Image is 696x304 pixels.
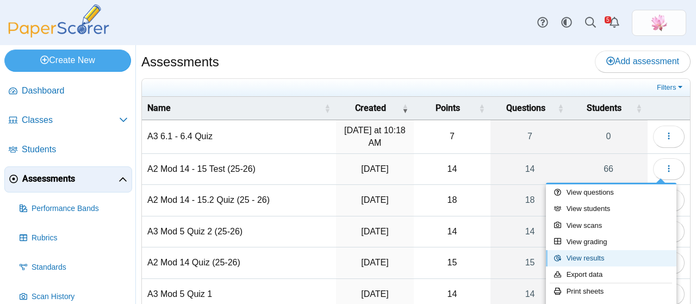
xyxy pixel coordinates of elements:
[361,258,388,267] time: Sep 4, 2025 at 2:57 PM
[141,53,219,71] h1: Assessments
[4,166,132,193] a: Assessments
[650,14,668,32] img: ps.MuGhfZT6iQwmPTCC
[147,102,322,114] span: Name
[546,234,676,250] a: View grading
[361,195,388,204] time: Sep 17, 2025 at 9:54 AM
[22,144,128,156] span: Students
[650,14,668,32] span: Xinmei Li
[22,173,119,185] span: Assessments
[324,103,331,114] span: Name : Activate to sort
[546,266,676,283] a: Export data
[402,103,408,114] span: Created : Activate to remove sorting
[606,57,679,66] span: Add assessment
[15,225,132,251] a: Rubrics
[142,120,336,154] td: A3 6.1 - 6.4 Quiz
[595,51,691,72] a: Add assessment
[4,30,113,39] a: PaperScorer
[546,250,676,266] a: View results
[414,247,490,278] td: 15
[4,49,131,71] a: Create New
[15,196,132,222] a: Performance Bands
[490,216,569,247] a: 14
[419,102,476,114] span: Points
[557,103,564,114] span: Questions : Activate to sort
[32,233,128,244] span: Rubrics
[341,102,400,114] span: Created
[490,247,569,278] a: 15
[32,262,128,273] span: Standards
[546,218,676,234] a: View scans
[490,154,569,184] a: 14
[414,120,490,154] td: 7
[361,289,388,299] time: Sep 4, 2025 at 10:44 AM
[496,102,555,114] span: Questions
[546,283,676,300] a: Print sheets
[361,227,388,236] time: Sep 16, 2025 at 11:13 AM
[632,10,686,36] a: ps.MuGhfZT6iQwmPTCC
[478,103,485,114] span: Points : Activate to sort
[546,201,676,217] a: View students
[344,126,406,147] time: Oct 3, 2025 at 10:18 AM
[15,255,132,281] a: Standards
[414,216,490,247] td: 14
[490,120,569,153] a: 7
[602,11,626,35] a: Alerts
[4,108,132,134] a: Classes
[142,185,336,216] td: A2 Mod 14 - 15.2 Quiz (25 - 26)
[32,203,128,214] span: Performance Bands
[142,216,336,247] td: A3 Mod 5 Quiz 2 (25-26)
[32,291,128,302] span: Scan History
[546,184,676,201] a: View questions
[142,247,336,278] td: A2 Mod 14 Quiz (25-26)
[22,114,119,126] span: Classes
[575,102,633,114] span: Students
[636,103,642,114] span: Students : Activate to sort
[22,85,128,97] span: Dashboard
[414,154,490,185] td: 14
[569,154,648,184] a: 66
[4,78,132,104] a: Dashboard
[654,82,687,93] a: Filters
[4,4,113,38] img: PaperScorer
[4,137,132,163] a: Students
[490,185,569,215] a: 18
[569,120,648,153] a: 0
[142,154,336,185] td: A2 Mod 14 - 15 Test (25-26)
[414,185,490,216] td: 18
[361,164,388,173] time: Sep 30, 2025 at 11:47 AM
